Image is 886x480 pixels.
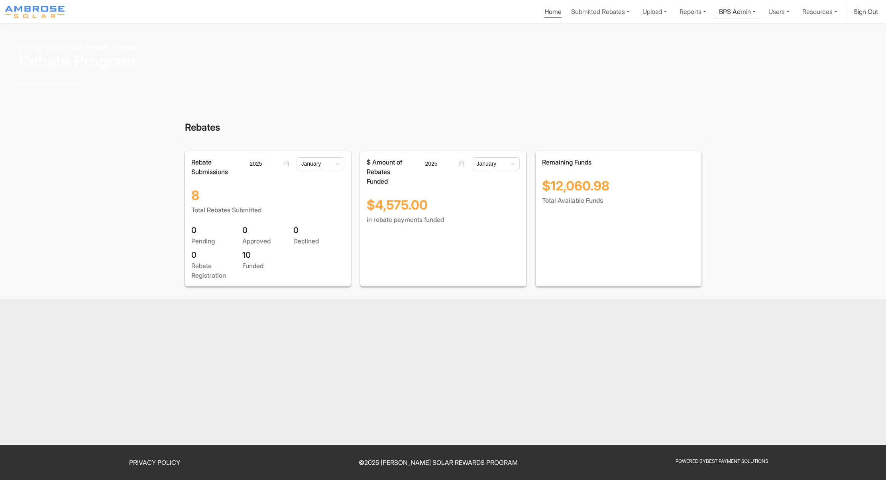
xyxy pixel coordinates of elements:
div: Total Available Funds [542,196,695,205]
div: 0 [191,224,242,236]
div: Funded [242,261,293,270]
a: Sign Out [854,8,878,16]
a: Reports [676,4,709,20]
a: Users [765,4,793,20]
div: 10 [242,249,293,261]
a: Resources [799,4,841,20]
a: BPS Admin [716,4,759,18]
div: Rebates [180,117,706,138]
div: 0 [191,249,242,261]
a: Home [544,8,562,18]
p: © 2025 [PERSON_NAME] Solar Rewards Program [301,458,576,467]
a: Upload [639,4,670,20]
div: $12,060.98 [542,167,695,196]
div: Administrator Module [19,79,867,88]
span: January [477,158,515,170]
div: Remaining Funds [542,157,695,167]
div: [PERSON_NAME] Solar Rewards Program [19,42,867,52]
div: Rebate Submissions [187,157,241,176]
div: in rebate payments funded [367,215,520,224]
div: Pending [191,236,242,246]
div: Total Rebates Submitted [191,205,344,215]
a: Privacy Policy [129,458,180,466]
input: Select year [425,159,457,168]
input: Select year [249,159,281,168]
a: Powered ByBest Payment Solutions [676,458,768,464]
span: January [301,158,340,170]
a: Submitted Rebates [568,4,633,20]
div: Approved [242,236,293,246]
div: 0 [242,224,293,236]
div: 8 [191,176,344,205]
h1: Rebate Program [19,52,867,71]
div: $4,575.00 [367,186,520,215]
img: Program logo [5,6,65,18]
div: 0 [293,224,344,236]
div: Declined [293,236,344,246]
div: Rebate Registration [191,261,242,280]
div: $ Amount of Rebates Funded [362,157,416,186]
